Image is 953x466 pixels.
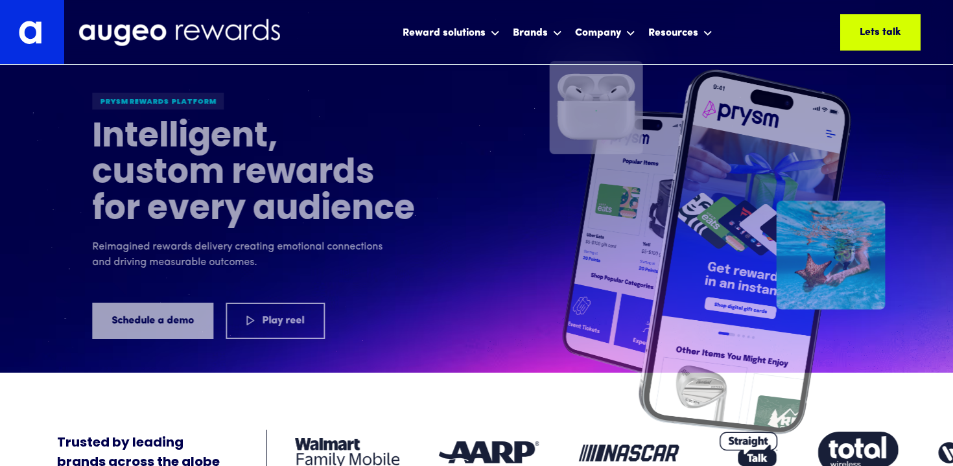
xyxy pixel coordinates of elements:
p: Reimagined rewards delivery creating emotional connections and driving measurable outcomes. [92,239,390,270]
div: Company [572,15,639,49]
div: Resources [645,15,716,49]
a: Schedule a demo [92,303,213,339]
div: Reward solutions [399,15,503,49]
h1: Intelligent, custom rewards for every audience [92,120,416,229]
div: Brands [510,15,565,49]
div: Resources [648,25,698,41]
a: Lets talk [840,14,921,51]
div: Reward solutions [403,25,486,41]
div: Prysm Rewards platform [92,93,224,110]
div: Company [575,25,621,41]
a: Play reel [226,303,325,339]
div: Brands [513,25,548,41]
